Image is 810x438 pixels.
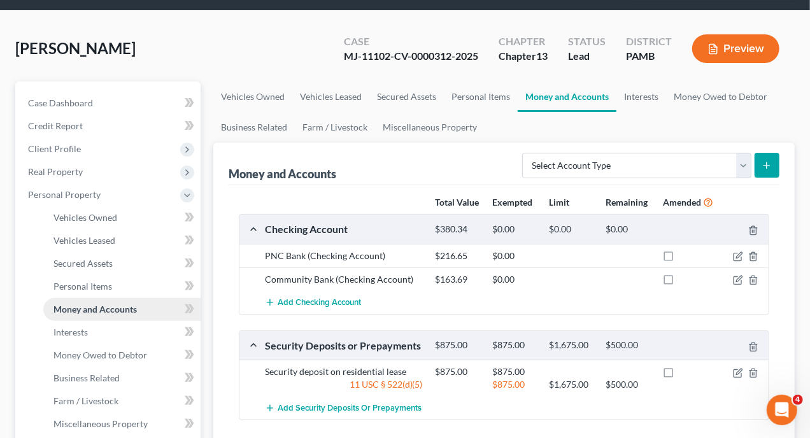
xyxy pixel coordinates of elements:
div: $1,675.00 [543,378,599,391]
div: Chapter [499,49,548,64]
div: $500.00 [599,339,656,351]
button: Preview [692,34,779,63]
div: Community Bank (Checking Account) [259,273,429,286]
strong: Remaining [606,197,648,208]
a: Case Dashboard [18,92,201,115]
a: Personal Items [444,81,518,112]
span: Add Security Deposits or Prepayments [278,403,422,413]
a: Vehicles Owned [213,81,292,112]
a: Secured Assets [43,252,201,275]
div: $875.00 [486,339,543,351]
div: Checking Account [259,222,429,236]
a: Personal Items [43,275,201,298]
a: Money and Accounts [43,298,201,321]
span: Case Dashboard [28,97,93,108]
strong: Exempted [492,197,532,208]
div: PNC Bank (Checking Account) [259,250,429,262]
div: Status [568,34,606,49]
span: Add Checking Account [278,298,361,308]
span: [PERSON_NAME] [15,39,136,57]
strong: Total Value [435,197,479,208]
strong: Amended [663,197,701,208]
div: $500.00 [599,378,656,391]
div: $875.00 [429,365,486,378]
div: $875.00 [486,378,543,391]
a: Vehicles Leased [43,229,201,252]
a: Credit Report [18,115,201,138]
span: Personal Property [28,189,101,200]
div: Security deposit on residential lease [259,365,429,378]
a: Business Related [43,367,201,390]
div: Money and Accounts [229,166,336,181]
iframe: Intercom live chat [767,395,797,425]
div: $0.00 [486,273,543,286]
span: Business Related [53,372,120,383]
a: Farm / Livestock [295,112,375,143]
div: PAMB [626,49,672,64]
a: Miscellaneous Property [375,112,485,143]
div: Case [344,34,478,49]
a: Money and Accounts [518,81,616,112]
div: $0.00 [599,223,656,236]
a: Miscellaneous Property [43,413,201,435]
div: $0.00 [543,223,599,236]
a: Interests [616,81,666,112]
div: Lead [568,49,606,64]
div: MJ-11102-CV-0000312-2025 [344,49,478,64]
div: 11 USC § 522(d)(5) [259,378,429,391]
span: Interests [53,327,88,337]
span: Miscellaneous Property [53,418,148,429]
a: Vehicles Owned [43,206,201,229]
div: $163.69 [429,273,486,286]
a: Secured Assets [369,81,444,112]
a: Money Owed to Debtor [43,344,201,367]
span: Money and Accounts [53,304,137,314]
button: Add Security Deposits or Prepayments [265,396,422,420]
a: Farm / Livestock [43,390,201,413]
span: Secured Assets [53,258,113,269]
span: Farm / Livestock [53,395,118,406]
a: Vehicles Leased [292,81,369,112]
div: Security Deposits or Prepayments [259,339,429,352]
div: District [626,34,672,49]
span: Credit Report [28,120,83,131]
a: Business Related [213,112,295,143]
div: $1,675.00 [543,339,599,351]
span: 13 [536,50,548,62]
div: $380.34 [429,223,486,236]
span: Client Profile [28,143,81,154]
div: $875.00 [429,339,486,351]
button: Add Checking Account [265,291,361,314]
span: Vehicles Leased [53,235,115,246]
span: Personal Items [53,281,112,292]
div: $0.00 [486,250,543,262]
a: Interests [43,321,201,344]
div: Chapter [499,34,548,49]
span: Vehicles Owned [53,212,117,223]
span: 4 [793,395,803,405]
div: $875.00 [486,365,543,378]
strong: Limit [549,197,569,208]
span: Real Property [28,166,83,177]
a: Money Owed to Debtor [666,81,775,112]
div: $216.65 [429,250,486,262]
div: $0.00 [486,223,543,236]
span: Money Owed to Debtor [53,350,147,360]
